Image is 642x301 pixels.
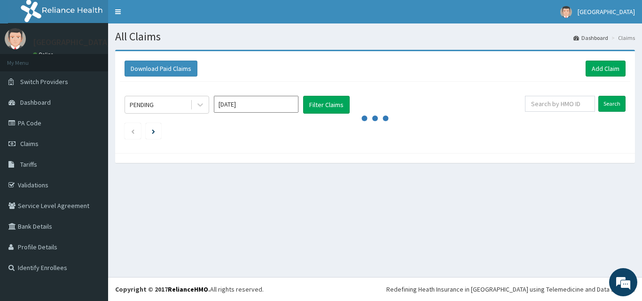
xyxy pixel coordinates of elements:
svg: audio-loading [361,104,389,132]
div: Redefining Heath Insurance in [GEOGRAPHIC_DATA] using Telemedicine and Data Science! [386,285,635,294]
button: Filter Claims [303,96,350,114]
span: [GEOGRAPHIC_DATA] [578,8,635,16]
strong: Copyright © 2017 . [115,285,210,293]
footer: All rights reserved. [108,277,642,301]
a: Next page [152,127,155,135]
p: [GEOGRAPHIC_DATA] [33,38,110,46]
span: Switch Providers [20,77,68,86]
a: Online [33,51,55,58]
span: Dashboard [20,98,51,107]
img: User Image [5,28,26,49]
a: RelianceHMO [168,285,208,293]
input: Search [598,96,626,112]
a: Add Claim [586,61,626,77]
input: Search by HMO ID [525,96,595,112]
h1: All Claims [115,31,635,43]
span: Tariffs [20,160,37,169]
button: Download Paid Claims [125,61,197,77]
li: Claims [609,34,635,42]
input: Select Month and Year [214,96,298,113]
div: PENDING [130,100,154,109]
a: Previous page [131,127,135,135]
span: Claims [20,139,39,148]
img: User Image [560,6,572,18]
a: Dashboard [573,34,608,42]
